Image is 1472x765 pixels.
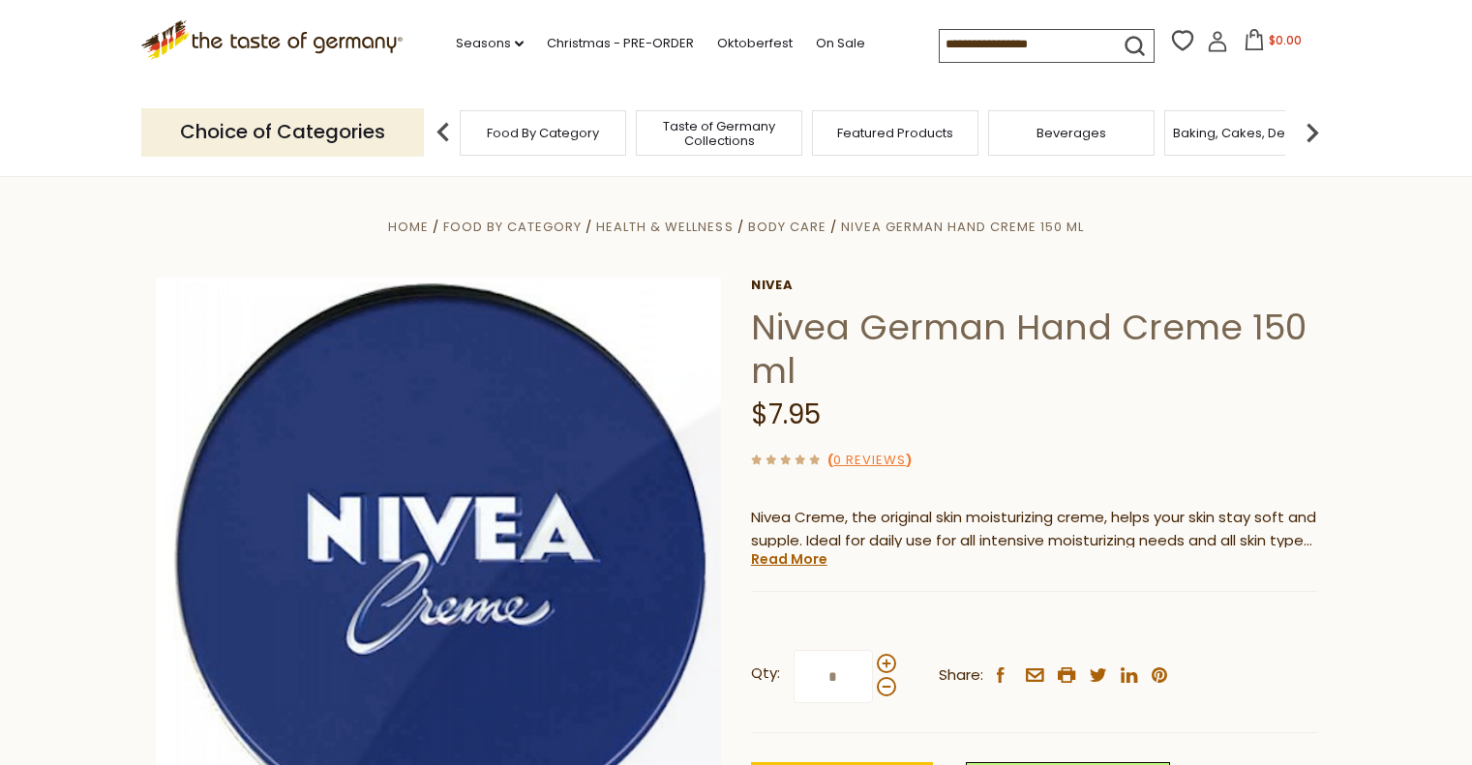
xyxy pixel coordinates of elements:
a: 0 Reviews [833,451,906,471]
a: Food By Category [487,126,599,140]
a: Oktoberfest [717,33,793,54]
a: Seasons [456,33,524,54]
span: Share: [939,663,983,688]
a: On Sale [816,33,865,54]
a: Baking, Cakes, Desserts [1173,126,1323,140]
a: Featured Products [837,126,953,140]
img: previous arrow [424,113,463,152]
a: Christmas - PRE-ORDER [547,33,694,54]
a: Taste of Germany Collections [642,119,796,148]
h1: Nivea German Hand Creme 150 ml [751,306,1317,393]
a: Read More [751,549,827,569]
p: Choice of Categories [141,108,424,156]
a: Nivea [751,278,1317,293]
a: Health & Wellness [596,218,733,236]
span: $0.00 [1269,32,1302,48]
a: Home [388,218,429,236]
a: Nivea German Hand Creme 150 ml [841,218,1084,236]
a: Beverages [1036,126,1106,140]
span: ( ) [827,451,912,469]
span: $7.95 [751,396,821,433]
strong: Qty: [751,662,780,686]
a: Body Care [748,218,826,236]
a: Food By Category [443,218,582,236]
span: Nivea Creme, the original skin moisturizing creme, helps your skin stay soft and supple. Ideal fo... [751,507,1316,575]
input: Qty: [794,650,873,703]
img: next arrow [1293,113,1332,152]
button: $0.00 [1232,29,1314,58]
